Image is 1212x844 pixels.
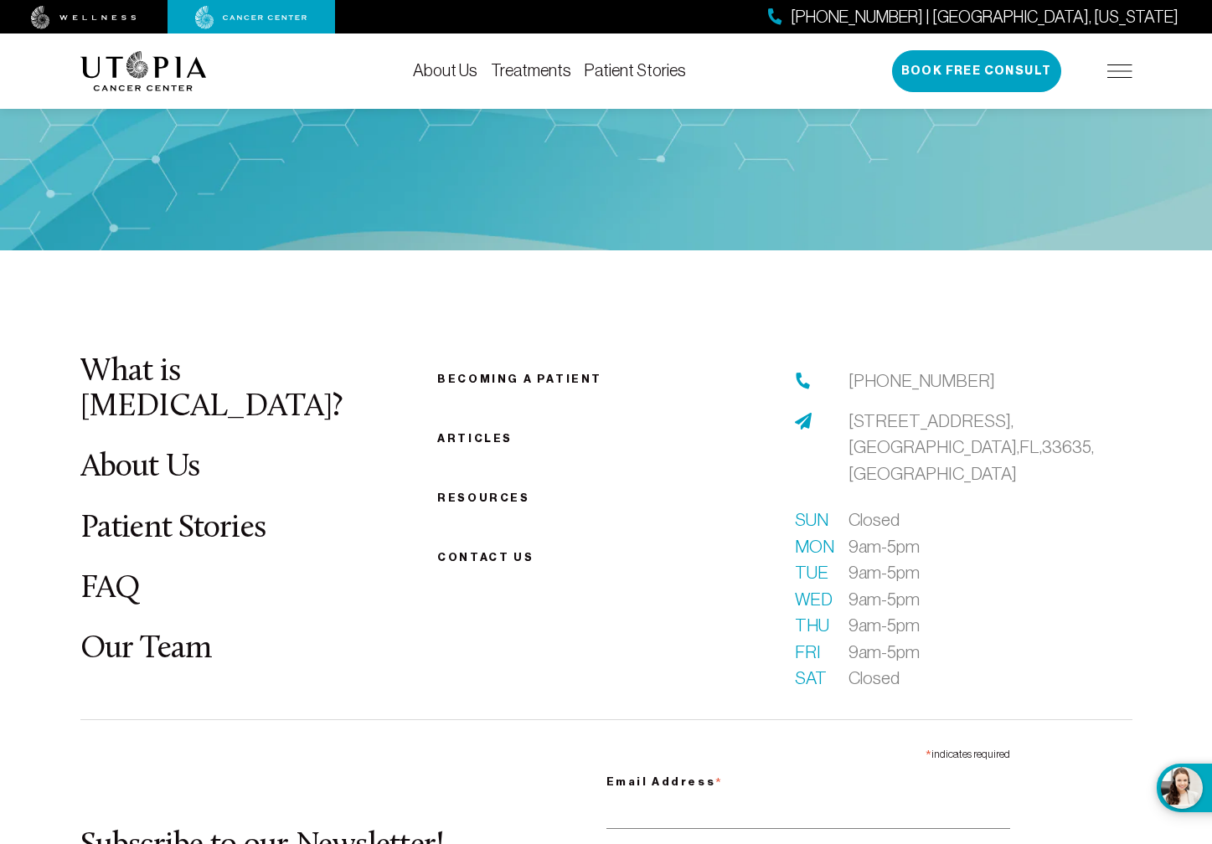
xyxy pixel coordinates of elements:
[848,411,1094,483] span: [STREET_ADDRESS], [GEOGRAPHIC_DATA], FL, 33635, [GEOGRAPHIC_DATA]
[31,6,137,29] img: wellness
[80,51,207,91] img: logo
[80,512,266,545] a: Patient Stories
[892,50,1061,92] button: Book Free Consult
[795,559,828,586] span: Tue
[795,639,828,666] span: Fri
[848,507,900,533] span: Closed
[437,432,513,445] a: Articles
[606,764,1010,795] label: Email Address
[791,5,1178,29] span: [PHONE_NUMBER] | [GEOGRAPHIC_DATA], [US_STATE]
[80,356,343,424] a: What is [MEDICAL_DATA]?
[795,533,828,560] span: Mon
[437,551,534,564] span: Contact us
[848,408,1132,487] a: [STREET_ADDRESS],[GEOGRAPHIC_DATA],FL,33635,[GEOGRAPHIC_DATA]
[437,491,529,504] a: Resources
[795,413,812,430] img: address
[795,507,828,533] span: Sun
[848,533,920,560] span: 9am-5pm
[795,373,812,389] img: phone
[585,61,686,80] a: Patient Stories
[80,573,141,605] a: FAQ
[848,665,900,692] span: Closed
[795,665,828,692] span: Sat
[848,612,920,639] span: 9am-5pm
[848,639,920,666] span: 9am-5pm
[795,586,828,613] span: Wed
[80,633,212,666] a: Our Team
[195,6,307,29] img: cancer center
[795,612,828,639] span: Thu
[491,61,571,80] a: Treatments
[848,586,920,613] span: 9am-5pm
[80,451,200,484] a: About Us
[606,740,1010,764] div: indicates required
[848,559,920,586] span: 9am-5pm
[768,5,1178,29] a: [PHONE_NUMBER] | [GEOGRAPHIC_DATA], [US_STATE]
[1107,64,1132,78] img: icon-hamburger
[437,373,602,385] a: Becoming a patient
[413,61,477,80] a: About Us
[848,368,995,394] a: [PHONE_NUMBER]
